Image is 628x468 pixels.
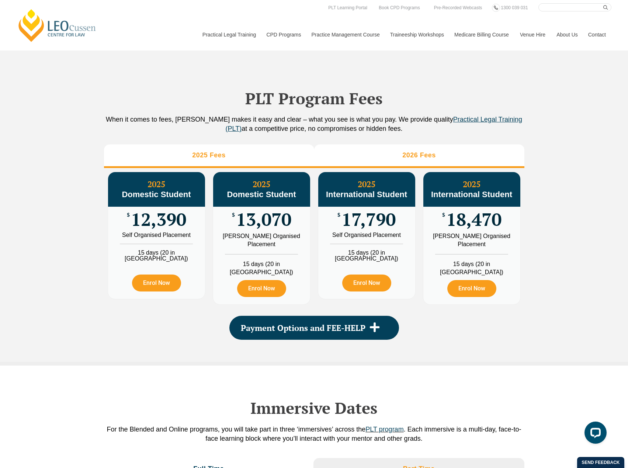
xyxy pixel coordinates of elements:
h3: 2026 Fees [402,151,436,160]
li: 15 days (20 in [GEOGRAPHIC_DATA]) [423,254,520,276]
span: 13,070 [236,212,291,227]
span: 18,470 [446,212,502,227]
div: [PERSON_NAME] Organised Placement [429,232,515,248]
a: Enrol Now [342,275,391,291]
span: Payment Options and FEE-HELP [241,324,365,332]
h3: 2025 [423,179,520,199]
h2: Immersive Dates [104,399,524,417]
a: Medicare Billing Course [449,19,514,50]
a: Practice Management Course [306,19,385,50]
a: Contact [583,19,611,50]
span: $ [232,212,235,218]
a: Practical Legal Training [197,19,261,50]
span: $ [337,212,340,218]
p: For the Blended and Online programs, you will take part in three ‘immersives’ across the . Each i... [104,425,524,443]
div: Self Organised Placement [114,232,199,238]
a: Enrol Now [447,280,496,297]
a: PLT program [365,426,403,433]
iframe: LiveChat chat widget [579,419,610,450]
span: International Student [431,190,512,199]
div: Self Organised Placement [324,232,410,238]
a: CPD Programs [261,19,306,50]
span: $ [442,212,445,218]
span: $ [127,212,130,218]
span: 1300 039 031 [501,5,528,10]
a: Traineeship Workshops [385,19,449,50]
li: 15 days (20 in [GEOGRAPHIC_DATA]) [318,244,415,262]
a: Book CPD Programs [377,4,421,12]
li: 15 days (20 in [GEOGRAPHIC_DATA]) [108,244,205,262]
a: PLT Learning Portal [326,4,369,12]
a: Pre-Recorded Webcasts [432,4,484,12]
p: When it comes to fees, [PERSON_NAME] makes it easy and clear – what you see is what you pay. We p... [104,115,524,133]
a: Enrol Now [132,275,181,291]
span: Domestic Student [122,190,191,199]
a: 1300 039 031 [499,4,530,12]
div: [PERSON_NAME] Organised Placement [219,232,305,248]
h3: 2025 Fees [192,151,226,160]
li: 15 days (20 in [GEOGRAPHIC_DATA]) [213,254,310,276]
h3: 2025 [318,179,415,199]
a: Venue Hire [514,19,551,50]
span: International Student [326,190,407,199]
a: Enrol Now [237,280,286,297]
a: [PERSON_NAME] Centre for Law [17,8,98,43]
span: Domestic Student [227,190,296,199]
h3: 2025 [213,179,310,199]
span: 12,390 [131,212,186,227]
a: About Us [551,19,583,50]
span: 17,790 [341,212,396,227]
h2: PLT Program Fees [104,89,524,108]
h3: 2025 [108,179,205,199]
